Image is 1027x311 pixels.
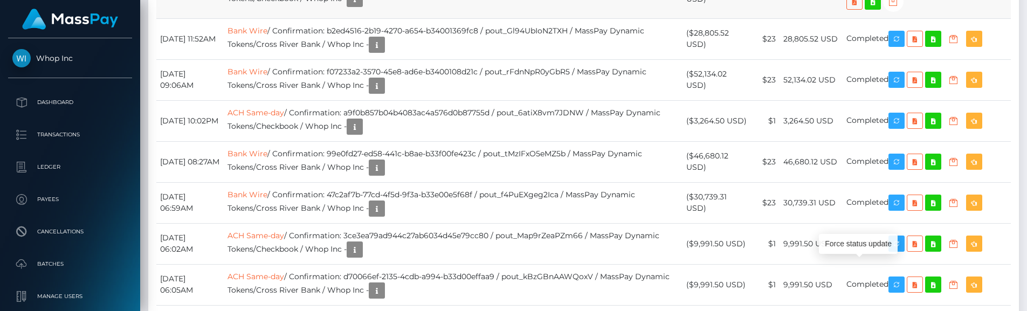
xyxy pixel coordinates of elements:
td: [DATE] 10:02PM [156,100,224,141]
a: ACH Same-day [228,272,284,281]
td: $23 [752,141,780,182]
a: Cancellations [8,218,132,245]
td: $1 [752,100,780,141]
td: / Confirmation: 47c2af7b-77cd-4f5d-9f3a-b33e00e5f68f / pout_f4PuEXgeg2Ica / MassPay Dynamic Token... [224,182,683,223]
p: Batches [12,256,128,272]
td: ($28,805.52 USD) [683,18,752,59]
td: ($9,991.50 USD) [683,223,752,264]
td: [DATE] 08:27AM [156,141,224,182]
td: 30,739.31 USD [780,182,843,223]
td: ($9,991.50 USD) [683,264,752,305]
a: Payees [8,186,132,213]
a: Manage Users [8,283,132,310]
td: $23 [752,182,780,223]
td: $1 [752,223,780,264]
td: / Confirmation: 3ce3ea79ad944c27ab6034d45e79cc80 / pout_Map9rZeaPZm66 / MassPay Dynamic Tokens/Ch... [224,223,683,264]
td: / Confirmation: d70066ef-2135-4cdb-a994-b33d00effaa9 / pout_kBzGBnAAWQoxV / MassPay Dynamic Token... [224,264,683,305]
td: ($46,680.12 USD) [683,141,752,182]
p: Cancellations [12,224,128,240]
td: 9,991.50 USD [780,223,843,264]
td: [DATE] 09:06AM [156,59,224,100]
td: 9,991.50 USD [780,264,843,305]
td: / Confirmation: b2ed4516-2b19-4270-a654-b34001369fc8 / pout_Gl94UbIoN2TXH / MassPay Dynamic Token... [224,18,683,59]
a: Bank Wire [228,26,267,36]
td: $23 [752,59,780,100]
td: Completed [843,100,1011,141]
td: 3,264.50 USD [780,100,843,141]
img: Whop Inc [12,49,31,67]
td: Completed [843,59,1011,100]
td: / Confirmation: f07233a2-3570-45e8-ad6e-b3400108d21c / pout_rFdnNpR0yGbR5 / MassPay Dynamic Token... [224,59,683,100]
a: Bank Wire [228,149,267,158]
img: MassPay Logo [22,9,118,30]
td: ($30,739.31 USD) [683,182,752,223]
td: [DATE] 06:59AM [156,182,224,223]
td: [DATE] 06:02AM [156,223,224,264]
td: 46,680.12 USD [780,141,843,182]
a: Batches [8,251,132,278]
td: Completed [843,182,1011,223]
a: ACH Same-day [228,108,284,118]
a: Ledger [8,154,132,181]
td: ($3,264.50 USD) [683,100,752,141]
a: Dashboard [8,89,132,116]
td: $1 [752,264,780,305]
td: $23 [752,18,780,59]
td: [DATE] 06:05AM [156,264,224,305]
div: Force status update [819,234,898,254]
td: Completed [843,18,1011,59]
a: Bank Wire [228,67,267,77]
td: ($52,134.02 USD) [683,59,752,100]
td: Completed [843,141,1011,182]
p: Manage Users [12,288,128,305]
a: ACH Same-day [228,231,284,240]
p: Payees [12,191,128,208]
a: Transactions [8,121,132,148]
td: Completed [843,264,1011,305]
td: 52,134.02 USD [780,59,843,100]
td: / Confirmation: 99e0fd27-ed58-441c-b8ae-b33f00fe423c / pout_tMzIFxO5eMZ5b / MassPay Dynamic Token... [224,141,683,182]
a: Bank Wire [228,190,267,199]
td: 28,805.52 USD [780,18,843,59]
p: Transactions [12,127,128,143]
span: Whop Inc [8,53,132,63]
p: Ledger [12,159,128,175]
td: [DATE] 11:52AM [156,18,224,59]
td: Completed [843,223,1011,264]
td: / Confirmation: a9f0b857b04b4083ac4a576d0b87755d / pout_6atiX8vm7JDNW / MassPay Dynamic Tokens/Ch... [224,100,683,141]
p: Dashboard [12,94,128,110]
